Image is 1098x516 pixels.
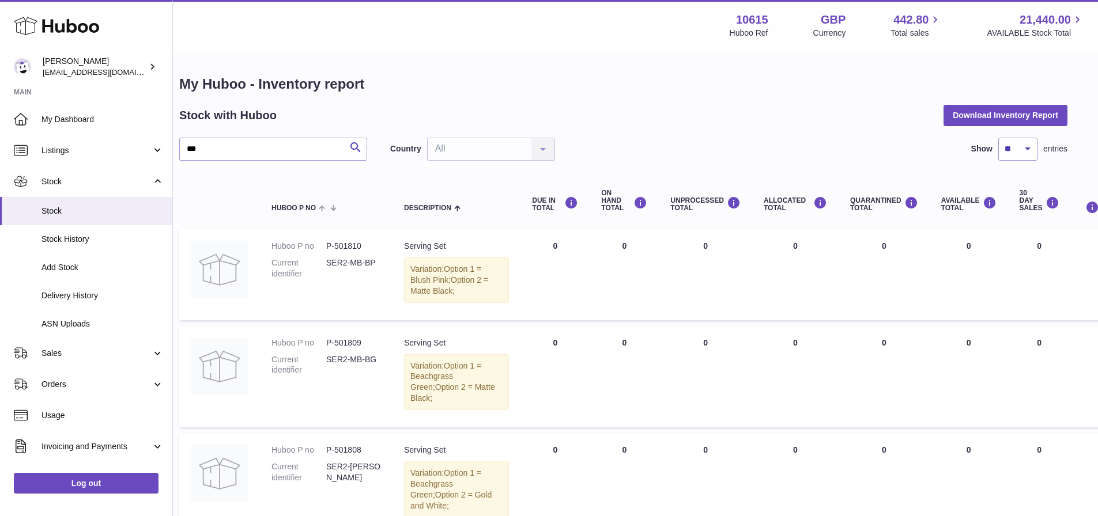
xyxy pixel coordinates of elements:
[404,354,509,411] div: Variation:
[1020,12,1071,28] span: 21,440.00
[730,28,768,39] div: Huboo Ref
[590,229,659,320] td: 0
[41,410,164,421] span: Usage
[930,229,1008,320] td: 0
[659,326,752,427] td: 0
[41,206,164,217] span: Stock
[41,176,152,187] span: Stock
[41,145,152,156] span: Listings
[659,229,752,320] td: 0
[520,229,590,320] td: 0
[410,264,481,284] span: Option 1 = Blush Pink;
[14,58,31,75] img: internalAdmin-10615@internal.huboo.com
[752,326,839,427] td: 0
[191,445,248,502] img: product image
[410,468,481,499] span: Option 1 = Beachgrass Green;
[1020,189,1059,213] div: 30 DAY SALES
[410,275,488,295] span: Option 2 = Matte Black;
[43,67,169,77] span: [EMAIL_ADDRESS][DOMAIN_NAME]
[404,257,509,303] div: Variation:
[532,196,578,212] div: DUE IN TOTAL
[179,108,277,123] h2: Stock with Huboo
[1043,143,1067,154] span: entries
[326,445,381,456] dd: P-501808
[410,490,492,510] span: Option 2 = Gold and White;
[41,441,152,452] span: Invoicing and Payments
[752,229,839,320] td: 0
[590,326,659,427] td: 0
[191,241,248,298] img: product image
[944,105,1067,126] button: Download Inventory Report
[1008,326,1071,427] td: 0
[41,114,164,125] span: My Dashboard
[271,204,316,212] span: Huboo P no
[41,234,164,245] span: Stock History
[893,12,929,28] span: 442.80
[271,257,326,279] dt: Current identifier
[882,241,886,251] span: 0
[882,445,886,454] span: 0
[764,196,827,212] div: ALLOCATED Total
[271,241,326,252] dt: Huboo P no
[410,361,481,392] span: Option 1 = Beachgrass Green;
[271,445,326,456] dt: Huboo P no
[813,28,846,39] div: Currency
[43,56,146,78] div: [PERSON_NAME]
[41,318,164,329] span: ASN Uploads
[14,473,159,494] a: Log out
[41,379,152,390] span: Orders
[191,337,248,395] img: product image
[971,143,993,154] label: Show
[821,12,846,28] strong: GBP
[271,354,326,376] dt: Current identifier
[930,326,1008,427] td: 0
[736,12,768,28] strong: 10615
[941,196,997,212] div: AVAILABLE Total
[326,461,381,483] dd: SER2-[PERSON_NAME]
[326,241,381,252] dd: P-501810
[390,143,421,154] label: Country
[520,326,590,427] td: 0
[326,257,381,279] dd: SER2-MB-BP
[326,337,381,348] dd: P-501809
[850,196,918,212] div: QUARANTINED Total
[404,241,509,252] div: Serving Set
[271,461,326,483] dt: Current identifier
[179,75,1067,93] h1: My Huboo - Inventory report
[410,382,495,403] span: Option 2 = Matte Black;
[41,290,164,301] span: Delivery History
[404,204,451,212] span: Description
[404,337,509,348] div: Serving Set
[271,337,326,348] dt: Huboo P no
[891,12,942,39] a: 442.80 Total sales
[404,445,509,456] div: Serving Set
[987,12,1084,39] a: 21,440.00 AVAILABLE Stock Total
[41,262,164,273] span: Add Stock
[891,28,942,39] span: Total sales
[1008,229,1071,320] td: 0
[987,28,1084,39] span: AVAILABLE Stock Total
[882,338,886,347] span: 0
[601,189,647,213] div: ON HAND Total
[41,348,152,359] span: Sales
[326,354,381,376] dd: SER2-MB-BG
[670,196,741,212] div: UNPROCESSED Total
